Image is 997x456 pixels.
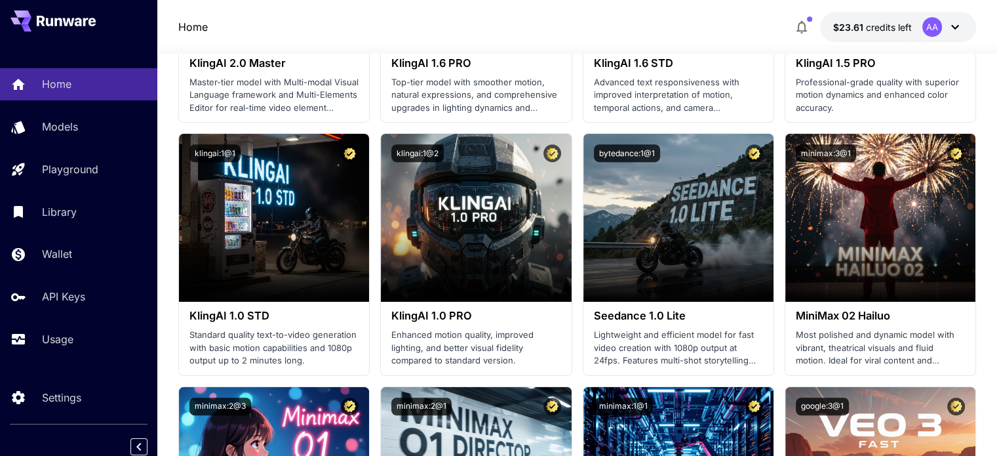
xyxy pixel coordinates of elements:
[833,20,912,34] div: $23.61329
[745,144,763,162] button: Certified Model – Vetted for best performance and includes a commercial license.
[785,134,975,302] img: alt
[42,390,81,405] p: Settings
[594,329,763,367] p: Lightweight and efficient model for fast video creation with 1080p output at 24fps. Features mult...
[189,310,359,322] h3: KlingAI 1.0 STD
[796,144,856,162] button: minimax:3@1
[543,144,561,162] button: Certified Model – Vetted for best performance and includes a commercial license.
[178,19,208,35] a: Home
[42,289,85,304] p: API Keys
[796,76,965,115] p: Professional-grade quality with superior motion dynamics and enhanced color accuracy.
[341,398,359,415] button: Certified Model – Vetted for best performance and includes a commercial license.
[189,398,251,415] button: minimax:2@3
[42,246,72,262] p: Wallet
[42,204,77,220] p: Library
[391,398,452,415] button: minimax:2@1
[391,76,560,115] p: Top-tier model with smoother motion, natural expressions, and comprehensive upgrades in lighting ...
[796,329,965,367] p: Most polished and dynamic model with vibrant, theatrical visuals and fluid motion. Ideal for vira...
[341,144,359,162] button: Certified Model – Vetted for best performance and includes a commercial license.
[189,76,359,115] p: Master-tier model with Multi-modal Visual Language framework and Multi-Elements Editor for real-t...
[391,57,560,70] h3: KlingAI 1.6 PRO
[833,22,866,33] span: $23.61
[130,438,147,455] button: Collapse sidebar
[745,398,763,415] button: Certified Model – Vetted for best performance and includes a commercial license.
[42,119,78,135] p: Models
[42,331,73,347] p: Usage
[391,310,560,322] h3: KlingAI 1.0 PRO
[947,144,965,162] button: Certified Model – Vetted for best performance and includes a commercial license.
[594,310,763,322] h3: Seedance 1.0 Lite
[594,144,660,162] button: bytedance:1@1
[178,19,208,35] nav: breadcrumb
[796,310,965,322] h3: MiniMax 02 Hailuo
[820,12,976,42] button: $23.61329AA
[594,76,763,115] p: Advanced text responsiveness with improved interpretation of motion, temporal actions, and camera...
[179,134,369,302] img: alt
[189,144,241,162] button: klingai:1@1
[189,57,359,70] h3: KlingAI 2.0 Master
[922,17,942,37] div: AA
[543,398,561,415] button: Certified Model – Vetted for best performance and includes a commercial license.
[866,22,912,33] span: credits left
[796,398,849,415] button: google:3@1
[381,134,571,302] img: alt
[947,398,965,415] button: Certified Model – Vetted for best performance and includes a commercial license.
[594,57,763,70] h3: KlingAI 1.6 STD
[42,76,71,92] p: Home
[583,134,773,302] img: alt
[189,329,359,367] p: Standard quality text-to-video generation with basic motion capabilities and 1080p output up to 2...
[796,57,965,70] h3: KlingAI 1.5 PRO
[42,161,98,177] p: Playground
[594,398,653,415] button: minimax:1@1
[391,329,560,367] p: Enhanced motion quality, improved lighting, and better visual fidelity compared to standard version.
[391,144,444,162] button: klingai:1@2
